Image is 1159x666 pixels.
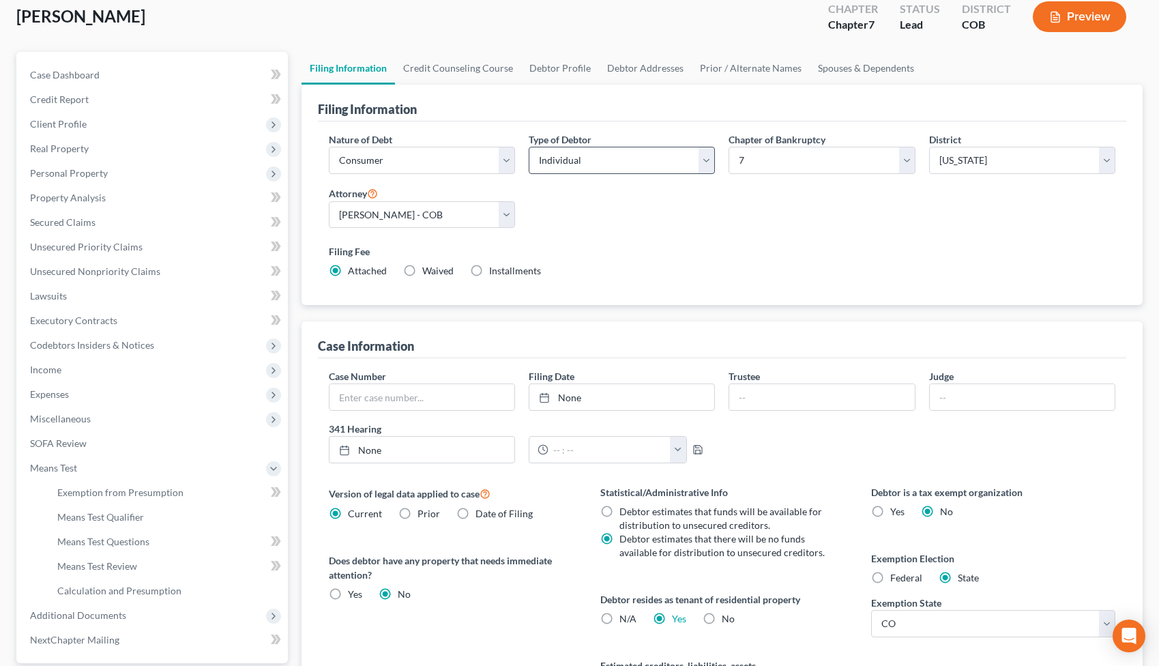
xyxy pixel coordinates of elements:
span: Means Test Qualifier [57,511,144,523]
span: Means Test Questions [57,536,149,547]
label: Case Number [329,369,386,383]
a: Credit Counseling Course [395,52,521,85]
a: Means Test Questions [46,530,288,554]
label: Version of legal data applied to case [329,485,573,502]
span: Unsecured Nonpriority Claims [30,265,160,277]
label: Exemption Election [871,551,1115,566]
span: Means Test [30,462,77,474]
div: Lead [900,17,940,33]
label: District [929,132,961,147]
a: Exemption from Presumption [46,480,288,505]
label: Attorney [329,185,378,201]
span: Miscellaneous [30,413,91,424]
span: Yes [890,506,905,517]
input: -- [729,384,914,410]
input: -- : -- [548,437,671,463]
span: [PERSON_NAME] [16,6,145,26]
a: Yes [672,613,686,624]
a: None [329,437,514,463]
label: Trustee [729,369,760,383]
label: Statistical/Administrative Info [600,485,845,499]
a: Executory Contracts [19,308,288,333]
a: SOFA Review [19,431,288,456]
span: Debtor estimates that funds will be available for distribution to unsecured creditors. [619,506,822,531]
a: None [529,384,714,410]
span: No [722,613,735,624]
span: Unsecured Priority Claims [30,241,143,252]
div: District [962,1,1011,17]
span: Credit Report [30,93,89,105]
span: Income [30,364,61,375]
span: Attached [348,265,387,276]
a: Case Dashboard [19,63,288,87]
span: Federal [890,572,922,583]
input: -- [930,384,1115,410]
span: Codebtors Insiders & Notices [30,339,154,351]
a: Property Analysis [19,186,288,210]
a: NextChapter Mailing [19,628,288,652]
span: Current [348,508,382,519]
a: Debtor Profile [521,52,599,85]
div: Chapter [828,1,878,17]
div: Open Intercom Messenger [1113,620,1145,652]
span: N/A [619,613,636,624]
span: Additional Documents [30,609,126,621]
span: Secured Claims [30,216,96,228]
label: Nature of Debt [329,132,392,147]
span: Prior [417,508,440,519]
span: Installments [489,265,541,276]
span: Client Profile [30,118,87,130]
a: Unsecured Priority Claims [19,235,288,259]
a: Spouses & Dependents [810,52,922,85]
span: No [940,506,953,517]
span: Real Property [30,143,89,154]
a: Filing Information [302,52,395,85]
a: Credit Report [19,87,288,112]
span: No [398,588,411,600]
a: Debtor Addresses [599,52,692,85]
a: Prior / Alternate Names [692,52,810,85]
a: Unsecured Nonpriority Claims [19,259,288,284]
label: Debtor resides as tenant of residential property [600,592,845,607]
a: Secured Claims [19,210,288,235]
div: Chapter [828,17,878,33]
label: Filing Fee [329,244,1115,259]
label: Debtor is a tax exempt organization [871,485,1115,499]
button: Preview [1033,1,1126,32]
span: Date of Filing [475,508,533,519]
div: Case Information [318,338,414,354]
span: Executory Contracts [30,315,117,326]
span: SOFA Review [30,437,87,449]
div: Status [900,1,940,17]
div: Filing Information [318,101,417,117]
span: Debtor estimates that there will be no funds available for distribution to unsecured creditors. [619,533,825,558]
span: Waived [422,265,454,276]
span: Lawsuits [30,290,67,302]
span: Yes [348,588,362,600]
span: Expenses [30,388,69,400]
label: Filing Date [529,369,574,383]
div: COB [962,17,1011,33]
a: Calculation and Presumption [46,579,288,603]
span: Calculation and Presumption [57,585,181,596]
label: Exemption State [871,596,941,610]
span: Exemption from Presumption [57,487,184,498]
label: Type of Debtor [529,132,591,147]
a: Lawsuits [19,284,288,308]
a: Means Test Review [46,554,288,579]
input: Enter case number... [329,384,514,410]
span: NextChapter Mailing [30,634,119,646]
label: Chapter of Bankruptcy [729,132,825,147]
span: State [958,572,979,583]
label: Judge [929,369,954,383]
span: Means Test Review [57,560,137,572]
a: Means Test Qualifier [46,505,288,530]
span: Property Analysis [30,192,106,203]
label: Does debtor have any property that needs immediate attention? [329,553,573,582]
span: Case Dashboard [30,69,100,81]
span: 7 [868,18,875,31]
span: Personal Property [30,167,108,179]
label: 341 Hearing [322,422,722,436]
